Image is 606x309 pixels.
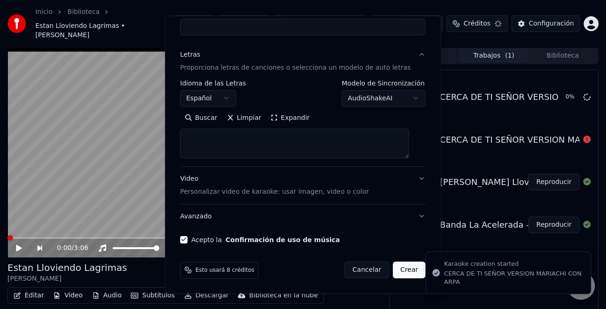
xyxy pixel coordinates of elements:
[266,110,315,125] button: Expandir
[180,50,200,59] div: Letras
[180,110,222,125] button: Buscar
[180,42,425,79] button: LetrasProporciona letras de canciones o selecciona un modelo de auto letras
[180,174,369,196] div: Video
[180,63,411,72] p: Proporciona letras de canciones o selecciona un modelo de auto letras
[345,262,390,278] button: Cancelar
[222,110,266,125] button: Limpiar
[180,187,369,196] p: Personalizar video de karaoke: usar imagen, video o color
[180,204,425,228] button: Avanzado
[393,262,425,278] button: Crear
[180,79,246,86] label: Idioma de las Letras
[195,266,254,274] span: Esto usará 8 créditos
[226,236,340,243] button: Acepto la
[180,166,425,204] button: VideoPersonalizar video de karaoke: usar imagen, video o color
[191,236,340,243] label: Acepto la
[342,79,426,86] label: Modelo de Sincronización
[180,79,425,166] div: LetrasProporciona letras de canciones o selecciona un modelo de auto letras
